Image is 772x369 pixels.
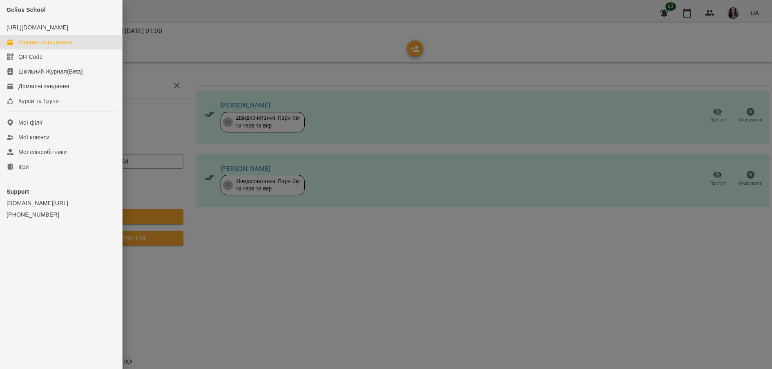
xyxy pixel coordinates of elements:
span: Gelios School [7,7,46,13]
div: Ігри [18,163,29,171]
a: [DOMAIN_NAME][URL] [7,199,116,207]
div: Мої клієнти [18,133,49,141]
div: Мої філії [18,119,42,127]
p: Support [7,188,116,196]
div: Курси та Групи [18,97,59,105]
div: QR Code [18,53,43,61]
div: Домашні завдання [18,82,69,90]
div: Мої співробітники [18,148,67,156]
a: [URL][DOMAIN_NAME] [7,24,68,31]
div: Шкільний Журнал(Beta) [18,67,83,76]
a: [PHONE_NUMBER] [7,210,116,219]
div: Журнал відвідувань [18,38,73,46]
